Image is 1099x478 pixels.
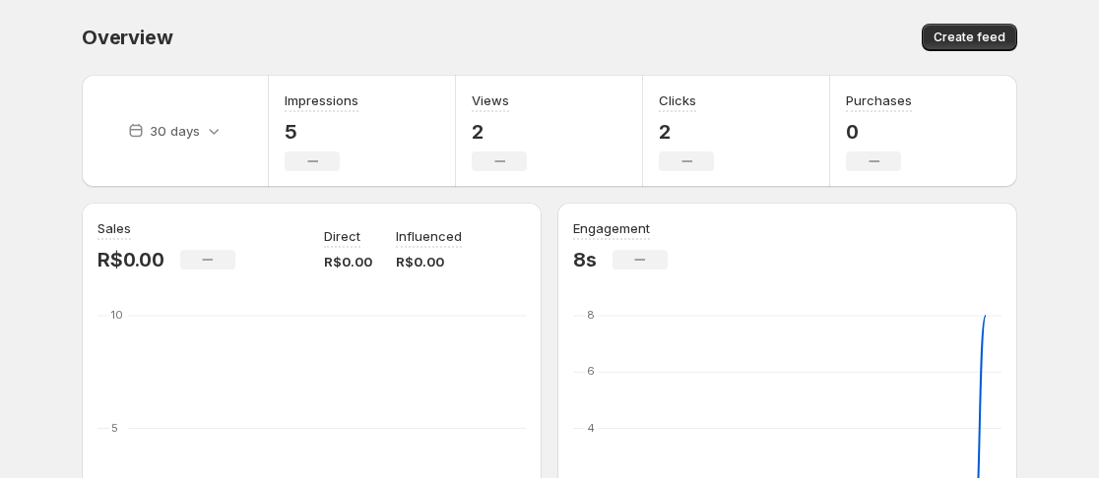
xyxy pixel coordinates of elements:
p: 8s [573,248,597,271]
p: 2 [472,120,527,144]
p: 2 [659,120,714,144]
text: 4 [587,421,595,435]
p: Direct [324,226,360,246]
h3: Engagement [573,218,650,238]
h3: Sales [97,218,131,238]
h3: Purchases [846,90,912,110]
h3: Views [472,90,509,110]
p: 0 [846,120,912,144]
span: Overview [82,26,172,49]
p: Influenced [396,226,462,246]
span: Create feed [934,30,1005,45]
text: 8 [587,308,595,322]
text: 6 [587,364,595,378]
p: 5 [285,120,358,144]
h3: Impressions [285,90,358,110]
p: R$0.00 [396,252,462,271]
p: R$0.00 [97,248,164,271]
button: Create feed [922,24,1017,51]
h3: Clicks [659,90,696,110]
text: 10 [111,308,123,322]
p: R$0.00 [324,252,372,271]
text: 5 [111,421,118,435]
p: 30 days [150,121,200,141]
